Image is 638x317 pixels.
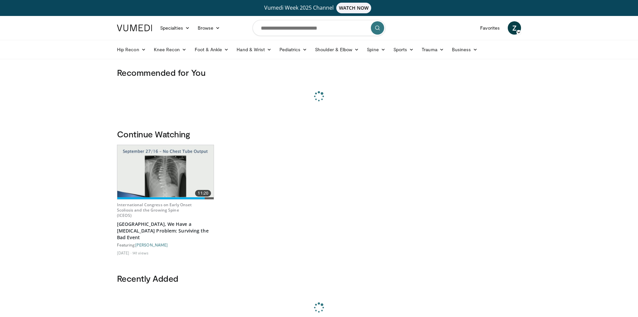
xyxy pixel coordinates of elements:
[135,242,168,247] a: [PERSON_NAME]
[253,20,385,36] input: Search topics, interventions
[117,250,131,255] li: [DATE]
[117,242,214,247] div: Featuring:
[156,21,194,35] a: Specialties
[117,202,192,218] a: International Congress on Early Onset Scoliosis and the Growing Spine (ICEOS)
[418,43,448,56] a: Trauma
[311,43,363,56] a: Shoulder & Elbow
[508,21,521,35] a: Z
[389,43,418,56] a: Sports
[363,43,389,56] a: Spine
[448,43,482,56] a: Business
[117,129,521,139] h3: Continue Watching
[117,145,214,199] img: 9fce497d-c3a5-4365-af7c-85554a2199c4.620x360_q85_upscale.jpg
[150,43,191,56] a: Knee Recon
[117,221,214,241] a: [GEOGRAPHIC_DATA], We Have a [MEDICAL_DATA] Problem: Surviving the Bad Event
[191,43,233,56] a: Foot & Ankle
[117,67,521,78] h3: Recommended for You
[117,273,521,284] h3: Recently Added
[117,145,214,199] a: 11:20
[476,21,504,35] a: Favorites
[132,250,149,255] li: 141 views
[194,21,224,35] a: Browse
[336,3,372,13] span: WATCH NOW
[117,25,152,31] img: VuMedi Logo
[118,3,520,13] a: Vumedi Week 2025 ChannelWATCH NOW
[113,43,150,56] a: Hip Recon
[275,43,311,56] a: Pediatrics
[195,190,211,197] span: 11:20
[233,43,275,56] a: Hand & Wrist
